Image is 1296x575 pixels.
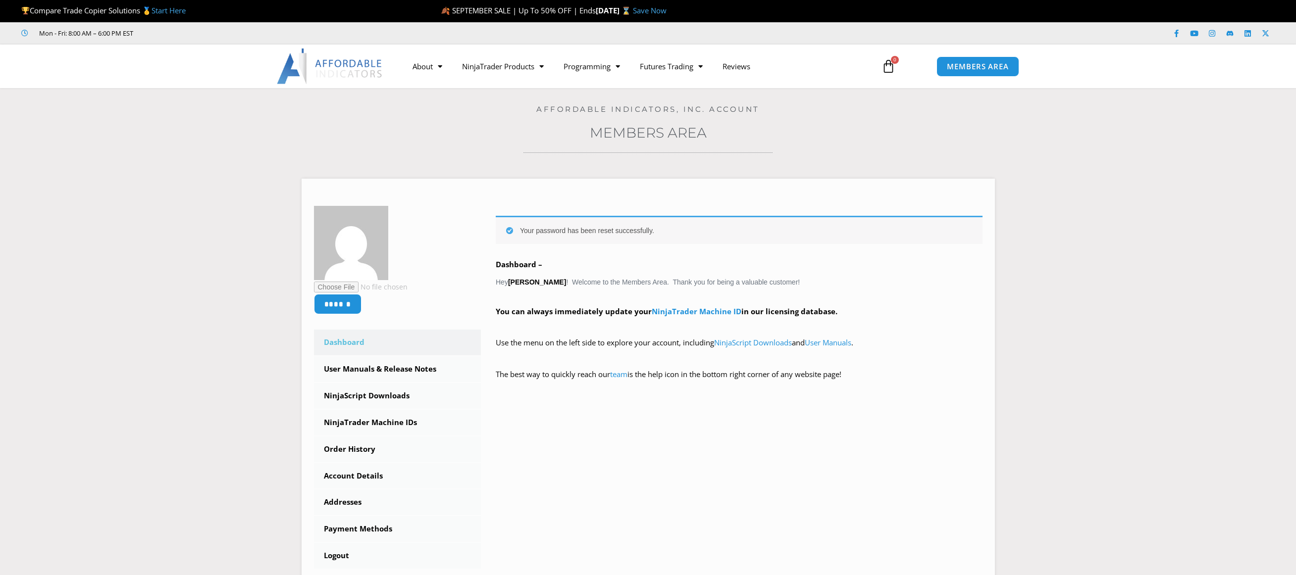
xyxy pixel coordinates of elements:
p: Use the menu on the left side to explore your account, including and . [496,336,983,364]
a: Members Area [590,124,707,141]
a: Start Here [152,5,186,15]
a: About [403,55,452,78]
a: NinjaScript Downloads [314,383,481,409]
a: NinjaTrader Machine IDs [314,410,481,435]
a: Programming [554,55,630,78]
a: NinjaTrader Machine ID [652,306,741,316]
strong: [DATE] ⌛ [596,5,633,15]
span: Mon - Fri: 8:00 AM – 6:00 PM EST [37,27,133,39]
span: 🍂 SEPTEMBER SALE | Up To 50% OFF | Ends [441,5,596,15]
a: Reviews [713,55,760,78]
nav: Menu [403,55,870,78]
a: Futures Trading [630,55,713,78]
a: MEMBERS AREA [936,56,1019,77]
img: LogoAI | Affordable Indicators – NinjaTrader [277,48,383,84]
span: MEMBERS AREA [947,63,1009,70]
a: Dashboard [314,330,481,355]
a: Payment Methods [314,516,481,542]
a: Account Details [314,463,481,489]
a: Order History [314,436,481,462]
a: User Manuals [805,337,851,347]
div: Your password has been reset successfully. [496,216,983,244]
div: Hey ! Welcome to the Members Area. Thank you for being a valuable customer! [496,216,983,395]
span: 0 [891,56,899,64]
p: The best way to quickly reach our is the help icon in the bottom right corner of any website page! [496,368,983,395]
a: User Manuals & Release Notes [314,356,481,382]
img: 63c01b0bd3960f8878c8e85bfab51c5304a1b594e258ab0b2e315da3285f8465 [314,206,388,280]
a: 0 [867,52,910,81]
strong: You can always immediately update your in our licensing database. [496,306,837,316]
a: NinjaScript Downloads [714,337,792,347]
nav: Account pages [314,330,481,569]
img: 🏆 [22,7,29,14]
a: Affordable Indicators, Inc. Account [536,104,760,114]
a: team [610,369,627,379]
iframe: Customer reviews powered by Trustpilot [147,28,296,38]
a: Logout [314,543,481,569]
a: Save Now [633,5,667,15]
span: Compare Trade Copier Solutions 🥇 [21,5,186,15]
b: Dashboard – [496,259,542,269]
a: NinjaTrader Products [452,55,554,78]
a: Addresses [314,489,481,515]
strong: [PERSON_NAME] [508,278,566,286]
